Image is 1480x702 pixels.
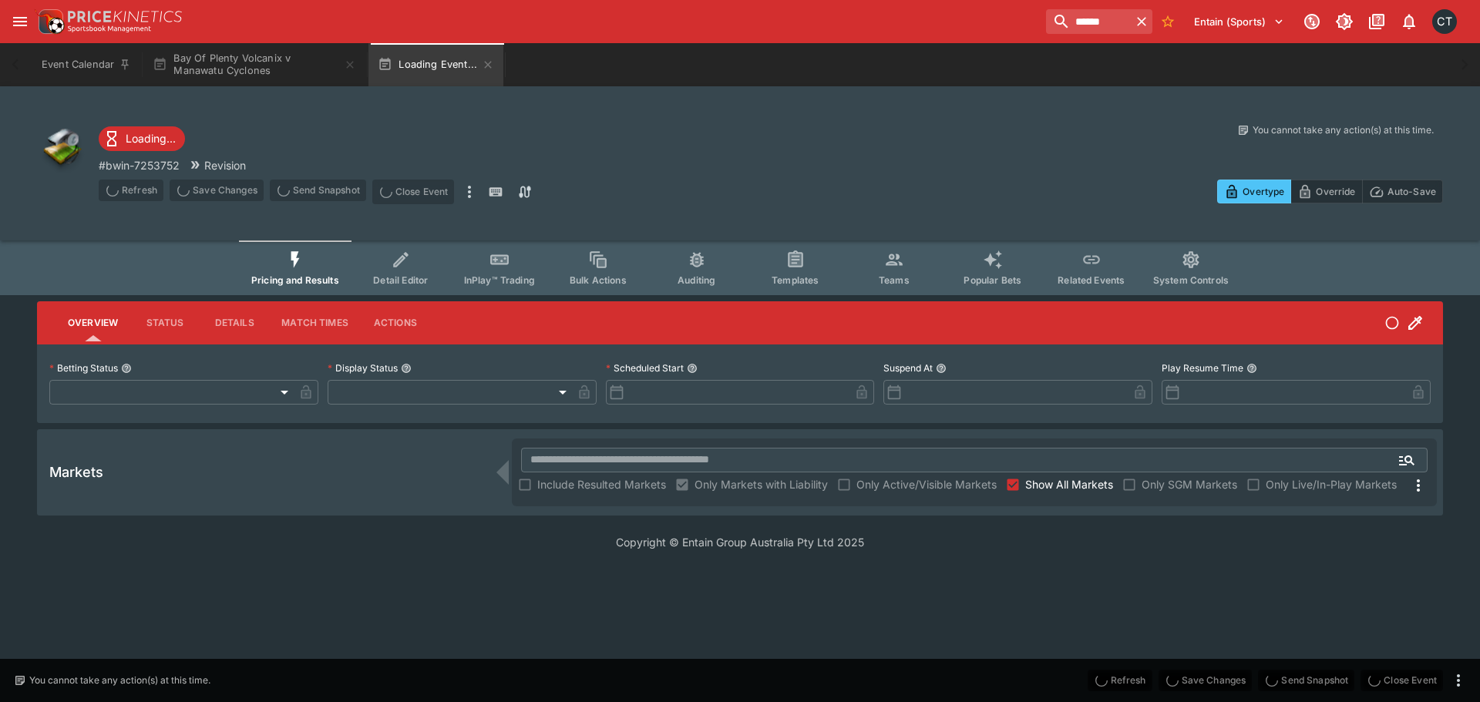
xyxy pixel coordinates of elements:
[1162,361,1243,375] p: Play Resume Time
[99,157,180,173] p: Copy To Clipboard
[1155,9,1180,34] button: No Bookmarks
[964,274,1021,286] span: Popular Bets
[251,274,339,286] span: Pricing and Results
[130,304,200,341] button: Status
[695,476,828,492] span: Only Markets with Liability
[879,274,910,286] span: Teams
[606,361,684,375] p: Scheduled Start
[772,274,819,286] span: Templates
[936,363,947,374] button: Suspend At
[464,274,535,286] span: InPlay™ Trading
[687,363,698,374] button: Scheduled Start
[1428,5,1461,39] button: Cameron Tarver
[1025,476,1113,492] span: Show All Markets
[678,274,715,286] span: Auditing
[239,240,1241,295] div: Event type filters
[1432,9,1457,34] div: Cameron Tarver
[49,463,103,481] h5: Markets
[401,363,412,374] button: Display Status
[1142,476,1237,492] span: Only SGM Markets
[1409,476,1428,495] svg: More
[1266,476,1397,492] span: Only Live/In-Play Markets
[143,43,365,86] button: Bay Of Plenty Volcanix v Manawatu Cyclones
[373,274,428,286] span: Detail Editor
[269,304,361,341] button: Match Times
[121,363,132,374] button: Betting Status
[1185,9,1293,34] button: Select Tenant
[126,130,176,146] p: Loading...
[1330,8,1358,35] button: Toggle light/dark mode
[1362,180,1443,203] button: Auto-Save
[1449,671,1468,690] button: more
[68,25,151,32] img: Sportsbook Management
[1393,446,1421,474] button: Open
[55,304,130,341] button: Overview
[34,6,65,37] img: PriceKinetics Logo
[37,123,86,173] img: other.png
[368,43,503,86] button: Loading Event...
[1217,180,1443,203] div: Start From
[1290,180,1362,203] button: Override
[1246,363,1257,374] button: Play Resume Time
[1298,8,1326,35] button: Connected to PK
[6,8,34,35] button: open drawer
[1363,8,1391,35] button: Documentation
[328,361,398,375] p: Display Status
[856,476,997,492] span: Only Active/Visible Markets
[361,304,430,341] button: Actions
[1387,183,1436,200] p: Auto-Save
[1243,183,1284,200] p: Overtype
[204,157,246,173] p: Revision
[49,361,118,375] p: Betting Status
[1217,180,1291,203] button: Overtype
[29,673,210,687] p: You cannot take any action(s) at this time.
[460,180,479,204] button: more
[32,43,140,86] button: Event Calendar
[1253,123,1434,137] p: You cannot take any action(s) at this time.
[1316,183,1355,200] p: Override
[1153,274,1229,286] span: System Controls
[883,361,933,375] p: Suspend At
[1046,9,1131,34] input: search
[1058,274,1125,286] span: Related Events
[68,11,182,22] img: PriceKinetics
[200,304,269,341] button: Details
[537,476,666,492] span: Include Resulted Markets
[1395,8,1423,35] button: Notifications
[570,274,627,286] span: Bulk Actions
